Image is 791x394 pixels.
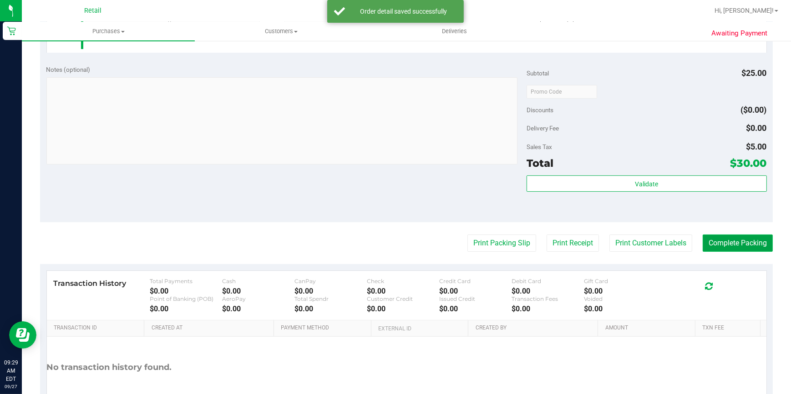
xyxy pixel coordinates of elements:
div: Order detail saved successfully [350,7,457,16]
p: 09/27 [4,383,18,390]
div: Gift Card [584,278,656,284]
inline-svg: Retail [7,26,16,35]
span: Total [527,157,553,170]
span: Customers [195,27,367,35]
span: $25.00 [742,68,767,78]
p: 09:29 AM EDT [4,359,18,383]
div: AeroPay [222,295,294,302]
span: Hi, [PERSON_NAME]! [715,7,774,14]
div: $0.00 [512,287,584,295]
div: $0.00 [367,287,439,295]
div: $0.00 [150,304,222,313]
span: Discounts [527,102,553,118]
a: Created By [476,324,594,332]
div: $0.00 [222,304,294,313]
span: Validate [635,180,658,188]
div: Issued Credit [439,295,512,302]
div: Check [367,278,439,284]
div: $0.00 [222,287,294,295]
a: Transaction ID [54,324,141,332]
span: Delivery Fee [527,125,559,132]
a: Txn Fee [702,324,756,332]
a: Created At [152,324,270,332]
div: $0.00 [294,287,367,295]
a: Purchases [22,22,195,41]
div: Total Payments [150,278,222,284]
div: Total Spendr [294,295,367,302]
a: Amount [605,324,692,332]
div: Customer Credit [367,295,439,302]
div: Debit Card [512,278,584,284]
button: Print Receipt [547,234,599,252]
div: $0.00 [512,304,584,313]
span: Deliveries [430,27,479,35]
div: $0.00 [439,287,512,295]
div: $0.00 [439,304,512,313]
div: $0.00 [294,304,367,313]
div: $0.00 [584,287,656,295]
button: Print Packing Slip [467,234,536,252]
th: External ID [371,320,468,337]
div: Point of Banking (POB) [150,295,222,302]
span: Sales Tax [527,143,552,150]
div: $0.00 [150,287,222,295]
button: Validate [527,175,767,192]
span: Subtotal [527,70,549,77]
div: CanPay [294,278,367,284]
span: Retail [84,7,101,15]
span: $30.00 [730,157,767,170]
iframe: Resource center [9,321,36,349]
span: $5.00 [746,142,767,151]
a: Deliveries [368,22,541,41]
span: $0.00 [746,123,767,133]
a: Payment Method [281,324,368,332]
button: Complete Packing [703,234,773,252]
input: Promo Code [527,85,597,99]
span: Awaiting Payment [711,28,767,39]
div: $0.00 [367,304,439,313]
a: Customers [195,22,368,41]
div: Transaction Fees [512,295,584,302]
button: Print Customer Labels [609,234,692,252]
span: Notes (optional) [46,66,91,73]
div: $0.00 [584,304,656,313]
div: Credit Card [439,278,512,284]
span: Purchases [22,27,195,35]
div: Cash [222,278,294,284]
div: Voided [584,295,656,302]
span: ($0.00) [741,105,767,115]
